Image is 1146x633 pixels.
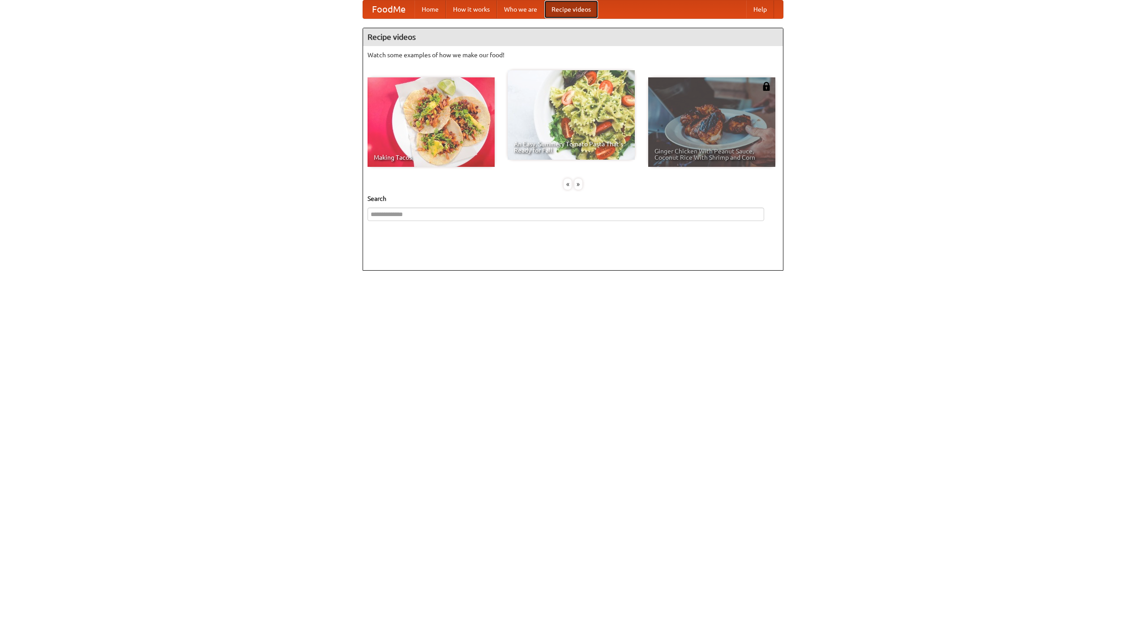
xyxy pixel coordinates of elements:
a: Recipe videos [544,0,598,18]
a: Who we are [497,0,544,18]
div: « [564,178,572,190]
h4: Recipe videos [363,28,783,46]
a: FoodMe [363,0,415,18]
span: Making Tacos [374,154,488,161]
a: Help [746,0,774,18]
a: Making Tacos [368,77,495,167]
span: An Easy, Summery Tomato Pasta That's Ready for Fall [514,141,629,153]
div: » [574,178,582,190]
a: Home [415,0,446,18]
p: Watch some examples of how we make our food! [368,51,778,59]
a: How it works [446,0,497,18]
h5: Search [368,194,778,203]
a: An Easy, Summery Tomato Pasta That's Ready for Fall [508,70,635,160]
img: 483408.png [762,82,771,91]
